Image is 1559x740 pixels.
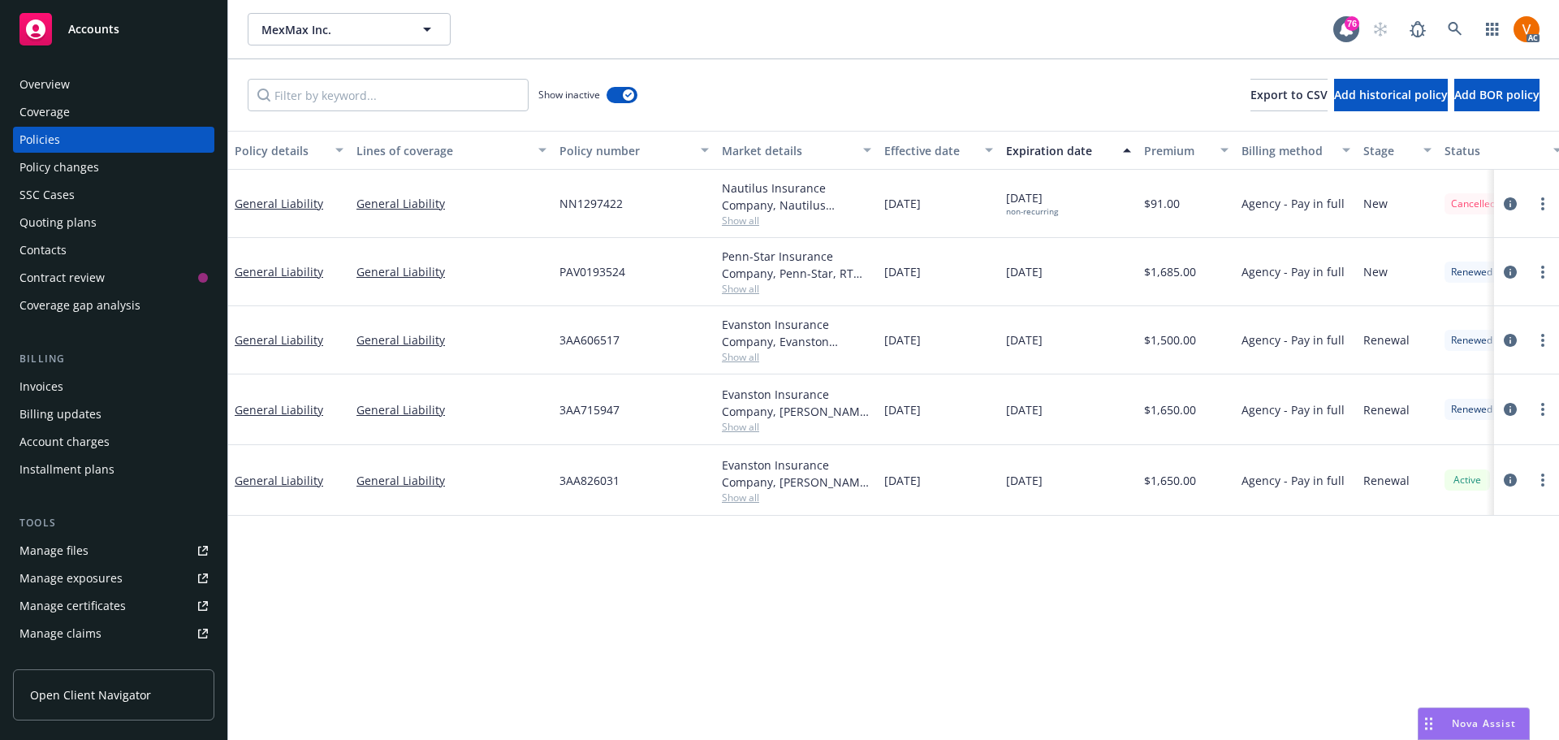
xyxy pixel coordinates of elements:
span: Show all [722,420,871,434]
span: Add historical policy [1334,87,1448,102]
span: 3AA826031 [559,472,620,489]
div: Coverage gap analysis [19,292,140,318]
a: Coverage [13,99,214,125]
a: Search [1439,13,1471,45]
a: Policy changes [13,154,214,180]
div: Billing [13,351,214,367]
a: Coverage gap analysis [13,292,214,318]
button: Export to CSV [1250,79,1328,111]
button: Policy details [228,131,350,170]
span: Active [1451,473,1483,487]
button: Market details [715,131,878,170]
div: Policy number [559,142,691,159]
span: Accounts [68,23,119,36]
a: Manage certificates [13,593,214,619]
a: General Liability [235,332,323,348]
div: Invoices [19,374,63,400]
button: Policy number [553,131,715,170]
button: Add BOR policy [1454,79,1540,111]
span: [DATE] [884,331,921,348]
button: Premium [1138,131,1235,170]
a: circleInformation [1501,331,1520,350]
span: [DATE] [884,195,921,212]
a: Manage BORs [13,648,214,674]
span: Renewal [1363,331,1410,348]
a: Installment plans [13,457,214,483]
button: Expiration date [1000,131,1138,170]
span: Renewed [1451,265,1492,279]
span: New [1363,263,1388,280]
a: Quoting plans [13,210,214,236]
span: Show all [722,214,871,227]
a: General Liability [356,472,546,489]
span: 3AA606517 [559,331,620,348]
span: Renewal [1363,472,1410,489]
span: [DATE] [1006,401,1043,418]
div: Evanston Insurance Company, [PERSON_NAME] Insurance, RT Specialty Insurance Services, LLC (RSG Sp... [722,457,871,491]
span: Open Client Navigator [30,686,151,703]
div: non-recurring [1006,206,1058,217]
div: 76 [1345,16,1359,31]
a: Contacts [13,237,214,263]
div: Lines of coverage [356,142,529,159]
a: General Liability [356,331,546,348]
div: Tools [13,515,214,531]
span: $91.00 [1144,195,1180,212]
a: Accounts [13,6,214,52]
div: Coverage [19,99,70,125]
a: Billing updates [13,401,214,427]
span: [DATE] [884,472,921,489]
button: Billing method [1235,131,1357,170]
button: Lines of coverage [350,131,553,170]
span: $1,650.00 [1144,401,1196,418]
span: PAV0193524 [559,263,625,280]
span: [DATE] [1006,472,1043,489]
button: Stage [1357,131,1438,170]
span: MexMax Inc. [261,21,402,38]
a: Account charges [13,429,214,455]
span: Agency - Pay in full [1242,195,1345,212]
a: General Liability [356,263,546,280]
div: Stage [1363,142,1414,159]
div: Overview [19,71,70,97]
a: Manage exposures [13,565,214,591]
a: Report a Bug [1401,13,1434,45]
span: Add BOR policy [1454,87,1540,102]
button: MexMax Inc. [248,13,451,45]
a: Overview [13,71,214,97]
a: General Liability [356,195,546,212]
span: Agency - Pay in full [1242,331,1345,348]
button: Add historical policy [1334,79,1448,111]
div: Billing method [1242,142,1332,159]
a: circleInformation [1501,262,1520,282]
span: $1,685.00 [1144,263,1196,280]
a: SSC Cases [13,182,214,208]
span: NN1297422 [559,195,623,212]
span: Cancelled [1451,197,1496,211]
span: $1,500.00 [1144,331,1196,348]
span: Renewed [1451,402,1492,417]
a: more [1533,194,1553,214]
input: Filter by keyword... [248,79,529,111]
span: [DATE] [1006,331,1043,348]
span: Agency - Pay in full [1242,263,1345,280]
img: photo [1514,16,1540,42]
a: Manage claims [13,621,214,647]
div: Contacts [19,237,67,263]
span: 3AA715947 [559,401,620,418]
div: Manage certificates [19,593,126,619]
span: $1,650.00 [1144,472,1196,489]
div: Policies [19,127,60,153]
a: more [1533,400,1553,419]
a: General Liability [235,196,323,211]
a: General Liability [235,402,323,418]
div: SSC Cases [19,182,75,208]
a: General Liability [356,401,546,418]
a: Start snowing [1364,13,1397,45]
span: Nova Assist [1452,716,1516,730]
div: Billing updates [19,401,101,427]
div: Effective date [884,142,975,159]
div: Drag to move [1419,708,1439,739]
span: [DATE] [1006,189,1058,217]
